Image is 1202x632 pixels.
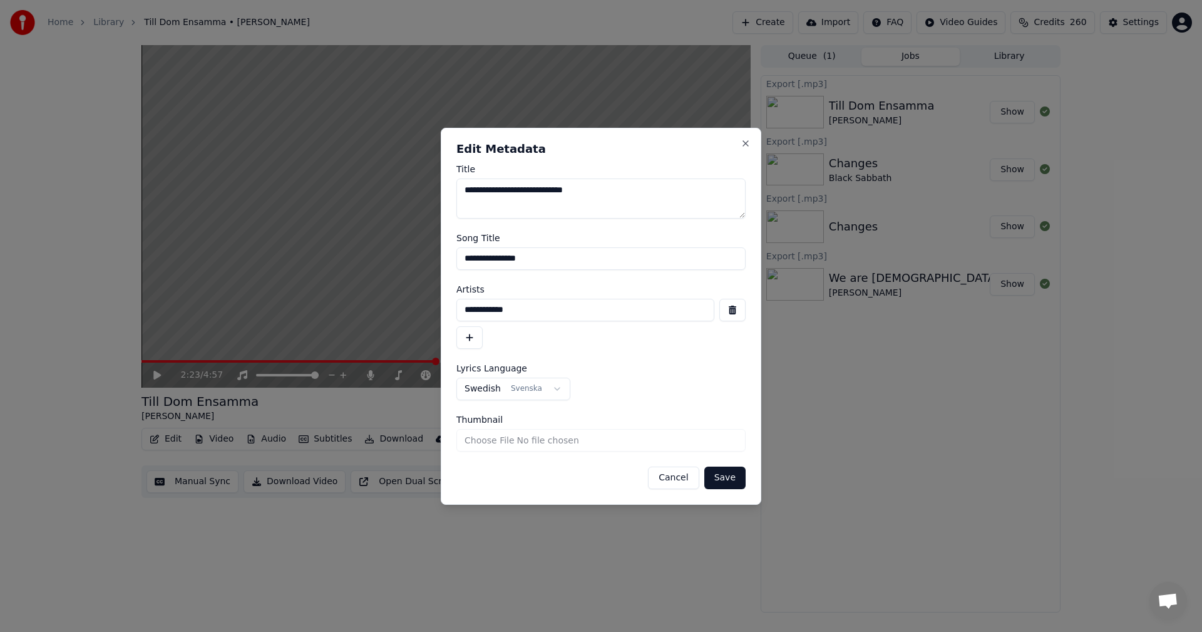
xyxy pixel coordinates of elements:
span: Thumbnail [456,415,503,424]
label: Title [456,165,746,174]
label: Artists [456,285,746,294]
button: Cancel [648,467,699,489]
button: Save [704,467,746,489]
span: Lyrics Language [456,364,527,373]
h2: Edit Metadata [456,143,746,155]
label: Song Title [456,234,746,242]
